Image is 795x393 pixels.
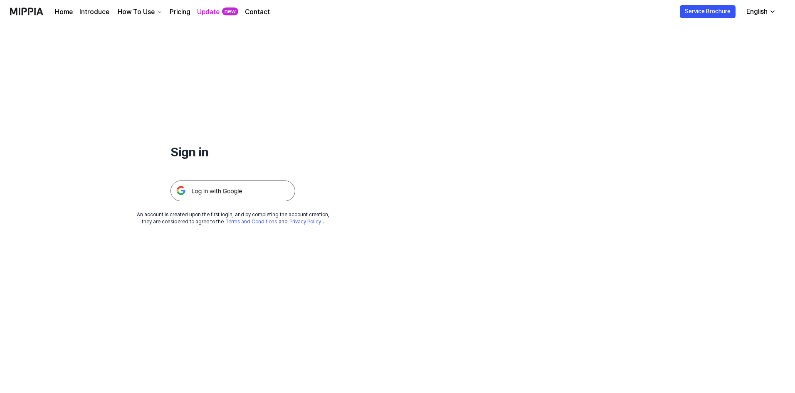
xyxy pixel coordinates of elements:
a: Update [197,7,220,17]
a: Contact [245,7,270,17]
div: An account is created upon the first login, and by completing the account creation, they are cons... [137,211,329,225]
a: Home [55,7,73,17]
a: Terms and Conditions [225,219,277,225]
button: Service Brochure [680,5,736,18]
div: English [745,7,769,17]
div: new [222,7,238,16]
button: How To Use [116,7,163,17]
h1: Sign in [170,143,295,161]
a: Privacy Policy [289,219,321,225]
img: 구글 로그인 버튼 [170,180,295,201]
button: English [740,3,781,20]
a: Pricing [170,7,190,17]
a: Introduce [79,7,109,17]
div: How To Use [116,7,156,17]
